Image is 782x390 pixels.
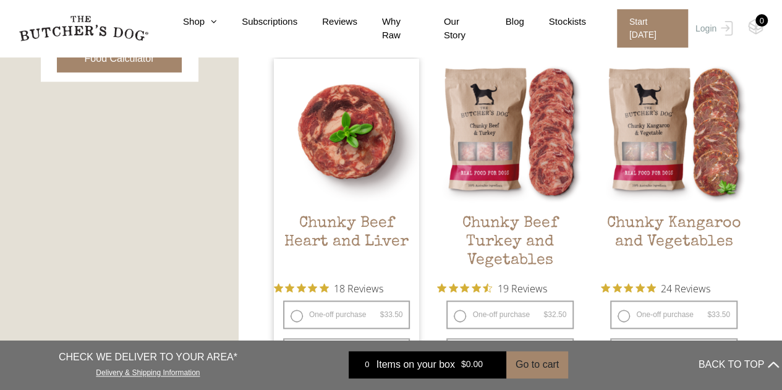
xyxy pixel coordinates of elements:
a: Chunky Beef Turkey and VegetablesChunky Beef Turkey and Vegetables [437,59,583,273]
bdi: 0.00 [461,360,483,370]
label: Subscribe & Save [446,338,574,367]
button: Rated 4.7 out of 5 stars from 19 reviews. Jump to reviews. [437,279,546,297]
label: One-off purchase [283,300,410,329]
a: Subscriptions [217,15,297,29]
a: 0 Items on your box $0.00 [349,351,506,378]
a: Chunky Kangaroo and VegetablesChunky Kangaroo and Vegetables [601,59,747,273]
a: Blog [481,15,524,29]
bdi: 32.50 [543,310,566,319]
button: Go to cart [506,351,568,378]
span: 24 Reviews [661,279,710,297]
h2: Chunky Beef Heart and Liver [274,214,420,273]
span: 19 Reviews [497,279,546,297]
div: 0 [358,358,376,371]
img: Chunky Kangaroo and Vegetables [601,59,747,205]
a: Delivery & Shipping Information [96,365,200,377]
span: $ [380,310,385,319]
div: 0 [755,14,768,27]
a: Shop [158,15,217,29]
a: Chunky Beef Heart and Liver [274,59,420,273]
a: Reviews [297,15,357,29]
button: BACK TO TOP [699,350,779,379]
span: $ [461,360,466,370]
span: Items on your box [376,357,455,372]
img: Chunky Beef Turkey and Vegetables [437,59,583,205]
bdi: 33.50 [707,310,730,319]
span: 18 Reviews [334,279,383,297]
h2: Chunky Beef Turkey and Vegetables [437,214,583,273]
button: Rated 4.9 out of 5 stars from 18 reviews. Jump to reviews. [274,279,383,297]
bdi: 33.50 [380,310,403,319]
a: Stockists [524,15,586,29]
button: Rated 4.8 out of 5 stars from 24 reviews. Jump to reviews. [601,279,710,297]
a: Our Story [419,15,481,43]
label: One-off purchase [446,300,574,329]
span: $ [707,310,712,319]
h2: Chunky Kangaroo and Vegetables [601,214,747,273]
label: Subscribe & Save [610,338,737,367]
label: Subscribe & Save [283,338,410,367]
img: TBD_Cart-Empty.png [748,19,763,35]
button: Food Calculator [57,45,182,72]
a: Login [692,9,733,48]
a: Start [DATE] [605,9,692,48]
label: One-off purchase [610,300,737,329]
span: Start [DATE] [617,9,688,48]
p: CHECK WE DELIVER TO YOUR AREA* [59,350,237,365]
a: Why Raw [357,15,419,43]
span: $ [543,310,548,319]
